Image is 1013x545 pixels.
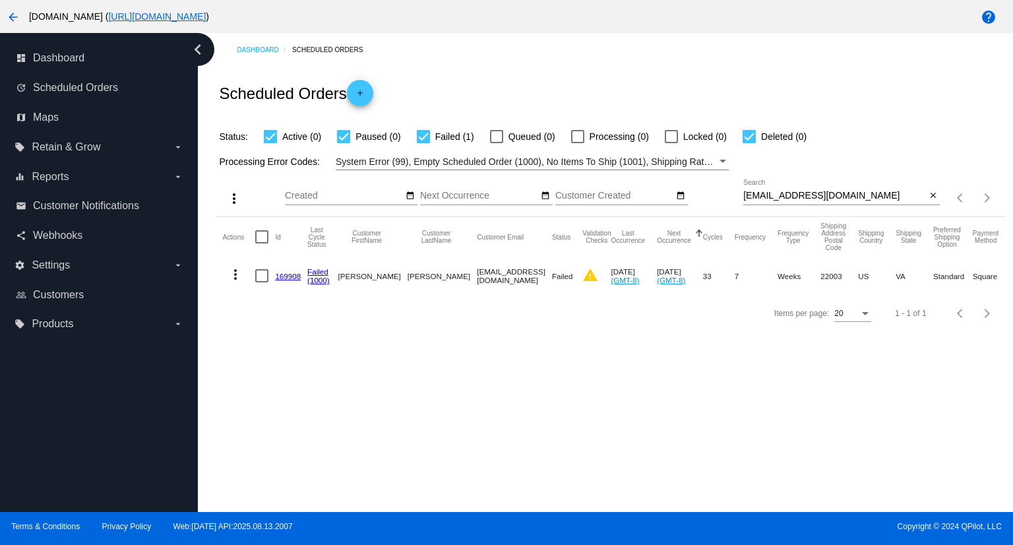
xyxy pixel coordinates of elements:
[552,272,573,280] span: Failed
[408,257,477,295] mat-cell: [PERSON_NAME]
[16,284,183,305] a: people_outline Customers
[552,233,570,241] button: Change sorting for Status
[477,257,552,295] mat-cell: [EMAIL_ADDRESS][DOMAIN_NAME]
[541,191,550,201] mat-icon: date_range
[420,191,539,201] input: Next Occurrence
[219,156,320,167] span: Processing Error Codes:
[582,217,611,257] mat-header-cell: Validation Checks
[590,129,649,144] span: Processing (0)
[703,257,735,295] mat-cell: 33
[676,191,685,201] mat-icon: date_range
[896,257,933,295] mat-cell: VA
[16,112,26,123] i: map
[981,9,997,25] mat-icon: help
[858,257,896,295] mat-cell: US
[16,53,26,63] i: dashboard
[219,131,248,142] span: Status:
[735,257,778,295] mat-cell: 7
[778,257,820,295] mat-cell: Weeks
[15,319,25,329] i: local_offer
[29,11,209,22] span: [DOMAIN_NAME] ( )
[820,222,846,251] button: Change sorting for ShippingPostcode
[657,257,703,295] mat-cell: [DATE]
[406,191,415,201] mat-icon: date_range
[33,230,82,241] span: Webhooks
[477,233,524,241] button: Change sorting for CustomerEmail
[895,309,926,318] div: 1 - 1 of 1
[933,257,973,295] mat-cell: Standard
[16,195,183,216] a: email Customer Notifications
[33,289,84,301] span: Customers
[282,129,321,144] span: Active (0)
[657,230,691,244] button: Change sorting for NextOccurrenceUtc
[611,257,657,295] mat-cell: [DATE]
[33,82,118,94] span: Scheduled Orders
[16,48,183,69] a: dashboard Dashboard
[555,191,674,201] input: Customer Created
[16,77,183,98] a: update Scheduled Orders
[32,318,73,330] span: Products
[15,260,25,271] i: settings
[973,230,998,244] button: Change sorting for PaymentMethod.Type
[16,201,26,211] i: email
[173,142,183,152] i: arrow_drop_down
[743,191,926,201] input: Search
[896,230,921,244] button: Change sorting for ShippingState
[5,9,21,25] mat-icon: arrow_back
[338,230,395,244] button: Change sorting for CustomerFirstName
[508,129,555,144] span: Queued (0)
[173,260,183,271] i: arrow_drop_down
[307,226,326,248] button: Change sorting for LastProcessingCycleId
[187,39,208,60] i: chevron_left
[974,185,1000,211] button: Next page
[173,172,183,182] i: arrow_drop_down
[338,257,407,295] mat-cell: [PERSON_NAME]
[774,309,829,318] div: Items per page:
[275,272,301,280] a: 169908
[173,319,183,329] i: arrow_drop_down
[222,217,255,257] mat-header-cell: Actions
[16,230,26,241] i: share
[703,233,723,241] button: Change sorting for Cycles
[11,522,80,531] a: Terms & Conditions
[435,129,474,144] span: Failed (1)
[582,267,598,283] mat-icon: warning
[336,154,729,170] mat-select: Filter by Processing Error Codes
[518,522,1002,531] span: Copyright © 2024 QPilot, LLC
[611,230,645,244] button: Change sorting for LastOccurrenceUtc
[15,142,25,152] i: local_offer
[974,300,1000,327] button: Next page
[102,522,152,531] a: Privacy Policy
[834,309,843,318] span: 20
[275,233,280,241] button: Change sorting for Id
[352,88,368,104] mat-icon: add
[32,141,100,153] span: Retain & Grow
[285,191,404,201] input: Created
[33,112,59,123] span: Maps
[820,257,858,295] mat-cell: 22003
[16,225,183,246] a: share Webhooks
[926,189,940,203] button: Clear
[933,226,961,248] button: Change sorting for PreferredShippingOption
[948,185,974,211] button: Previous page
[834,309,871,319] mat-select: Items per page:
[948,300,974,327] button: Previous page
[657,276,685,284] a: (GMT-8)
[973,257,1010,295] mat-cell: Square
[858,230,884,244] button: Change sorting for ShippingCountry
[32,171,69,183] span: Reports
[408,230,465,244] button: Change sorting for CustomerLastName
[778,230,809,244] button: Change sorting for FrequencyType
[237,40,292,60] a: Dashboard
[219,80,373,106] h2: Scheduled Orders
[32,259,70,271] span: Settings
[307,267,328,276] a: Failed
[173,522,293,531] a: Web:[DATE] API:2025.08.13.2007
[16,290,26,300] i: people_outline
[16,107,183,128] a: map Maps
[307,276,330,284] a: (1000)
[228,267,243,282] mat-icon: more_vert
[108,11,206,22] a: [URL][DOMAIN_NAME]
[683,129,727,144] span: Locked (0)
[226,191,242,207] mat-icon: more_vert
